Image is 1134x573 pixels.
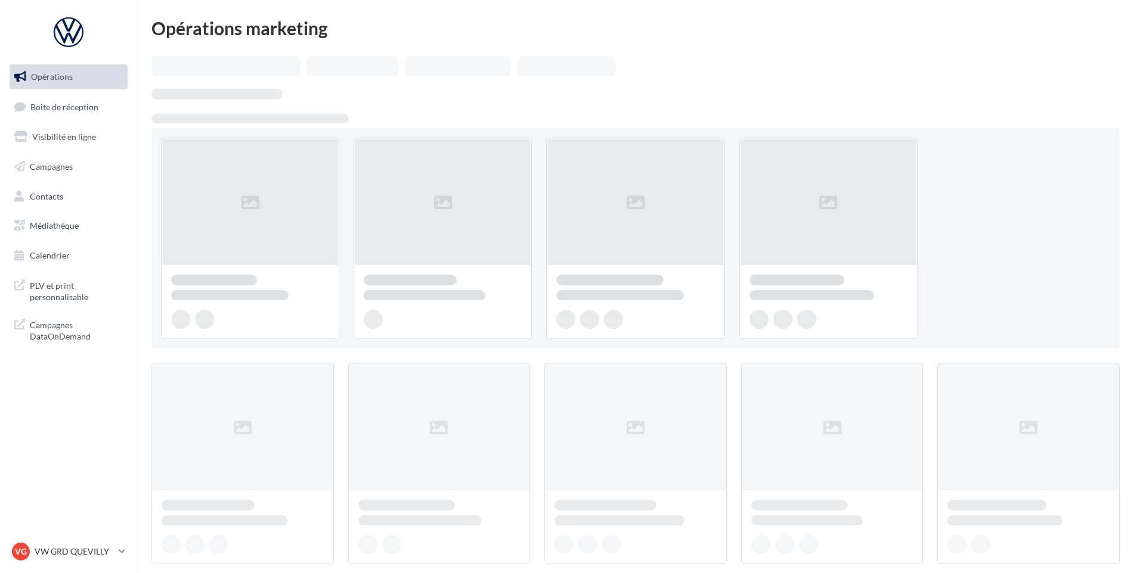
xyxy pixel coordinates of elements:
[30,250,70,260] span: Calendrier
[7,154,130,179] a: Campagnes
[30,278,123,303] span: PLV et print personnalisable
[7,213,130,238] a: Médiathèque
[151,19,1120,37] div: Opérations marketing
[15,546,27,558] span: VG
[7,184,130,209] a: Contacts
[35,546,114,558] p: VW GRD QUEVILLY
[7,312,130,347] a: Campagnes DataOnDemand
[7,273,130,308] a: PLV et print personnalisable
[30,161,73,172] span: Campagnes
[7,64,130,89] a: Opérations
[30,220,79,231] span: Médiathèque
[10,540,128,563] a: VG VW GRD QUEVILLY
[30,191,63,201] span: Contacts
[7,124,130,150] a: Visibilité en ligne
[30,317,123,342] span: Campagnes DataOnDemand
[7,243,130,268] a: Calendrier
[31,71,73,82] span: Opérations
[7,94,130,120] a: Boîte de réception
[30,101,98,111] span: Boîte de réception
[32,132,96,142] span: Visibilité en ligne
